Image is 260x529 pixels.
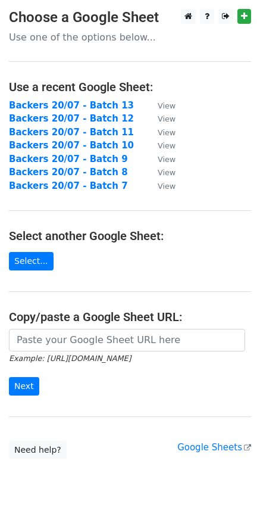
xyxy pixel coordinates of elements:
a: View [146,167,176,178]
a: Backers 20/07 - Batch 13 [9,100,134,111]
a: View [146,100,176,111]
small: Example: [URL][DOMAIN_NAME] [9,354,131,363]
a: Google Sheets [177,442,251,453]
input: Next [9,377,39,396]
a: Backers 20/07 - Batch 7 [9,181,128,191]
a: View [146,140,176,151]
small: View [158,155,176,164]
small: View [158,141,176,150]
a: Backers 20/07 - Batch 12 [9,113,134,124]
a: View [146,181,176,191]
small: View [158,101,176,110]
small: View [158,182,176,191]
a: View [146,154,176,164]
p: Use one of the options below... [9,31,251,43]
small: View [158,114,176,123]
a: View [146,127,176,138]
h4: Copy/paste a Google Sheet URL: [9,310,251,324]
a: Backers 20/07 - Batch 9 [9,154,128,164]
h4: Select another Google Sheet: [9,229,251,243]
h4: Use a recent Google Sheet: [9,80,251,94]
small: View [158,128,176,137]
input: Paste your Google Sheet URL here [9,329,245,351]
a: View [146,113,176,124]
a: Select... [9,252,54,270]
a: Need help? [9,441,67,459]
a: Backers 20/07 - Batch 10 [9,140,134,151]
h3: Choose a Google Sheet [9,9,251,26]
a: Backers 20/07 - Batch 8 [9,167,128,178]
a: Backers 20/07 - Batch 11 [9,127,134,138]
small: View [158,168,176,177]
